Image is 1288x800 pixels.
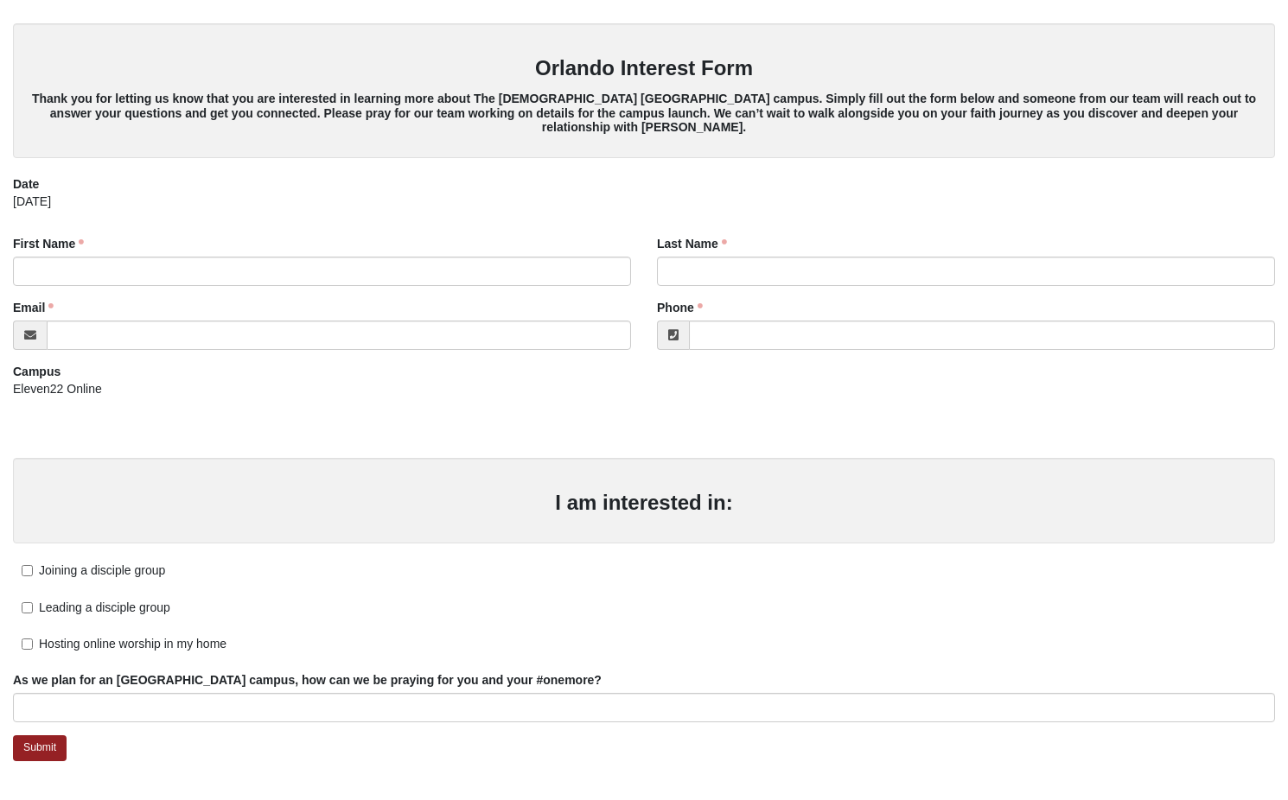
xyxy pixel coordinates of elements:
label: First Name [13,235,84,252]
label: Date [13,175,39,193]
label: Last Name [657,235,727,252]
label: As we plan for an [GEOGRAPHIC_DATA] campus, how can we be praying for you and your #onemore? [13,671,602,689]
a: Submit [13,735,67,760]
input: Leading a disciple group [22,602,33,613]
span: Hosting online worship in my home [39,637,226,651]
span: Leading a disciple group [39,600,170,614]
label: Phone [657,299,703,316]
h3: I am interested in: [30,491,1258,516]
div: [DATE] [13,193,1275,222]
div: Eleven22 Online [13,380,631,410]
label: Email [13,299,54,316]
input: Hosting online worship in my home [22,638,33,650]
h5: Thank you for letting us know that you are interested in learning more about The [DEMOGRAPHIC_DAT... [30,92,1258,135]
label: Campus [13,363,61,380]
input: Joining a disciple group [22,565,33,576]
h3: Orlando Interest Form [30,56,1258,81]
span: Joining a disciple group [39,563,165,577]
